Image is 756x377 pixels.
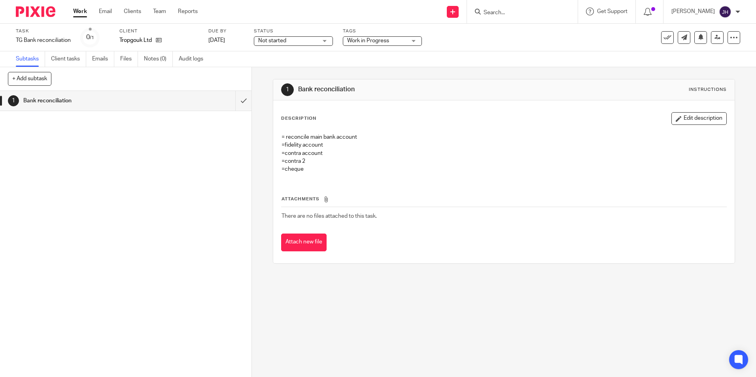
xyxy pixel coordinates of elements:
[671,112,727,125] button: Edit description
[179,51,209,67] a: Audit logs
[282,213,377,219] span: There are no files attached to this task.
[208,38,225,43] span: [DATE]
[298,85,521,94] h1: Bank reconciliation
[119,36,152,44] p: Tropgouk Ltd
[16,51,45,67] a: Subtasks
[347,38,389,43] span: Work in Progress
[208,28,244,34] label: Due by
[119,28,198,34] label: Client
[282,141,726,149] p: =fidelity account
[92,51,114,67] a: Emails
[144,51,173,67] a: Notes (0)
[671,8,715,15] p: [PERSON_NAME]
[719,6,731,18] img: svg%3E
[8,95,19,106] div: 1
[16,28,71,34] label: Task
[16,36,71,44] div: TG Bank reconciliation
[178,8,198,15] a: Reports
[8,72,51,85] button: + Add subtask
[483,9,554,17] input: Search
[282,157,726,165] p: =contra 2
[281,234,327,251] button: Attach new file
[23,95,159,107] h1: Bank reconciliation
[343,28,422,34] label: Tags
[73,8,87,15] a: Work
[282,133,726,141] p: = reconcile main bank account
[282,165,726,173] p: =cheque
[120,51,138,67] a: Files
[86,33,94,42] div: 0
[281,115,316,122] p: Description
[99,8,112,15] a: Email
[90,36,94,40] small: /1
[16,6,55,17] img: Pixie
[282,197,319,201] span: Attachments
[124,8,141,15] a: Clients
[51,51,86,67] a: Client tasks
[153,8,166,15] a: Team
[597,9,627,14] span: Get Support
[258,38,286,43] span: Not started
[281,83,294,96] div: 1
[254,28,333,34] label: Status
[282,149,726,157] p: =contra account
[689,87,727,93] div: Instructions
